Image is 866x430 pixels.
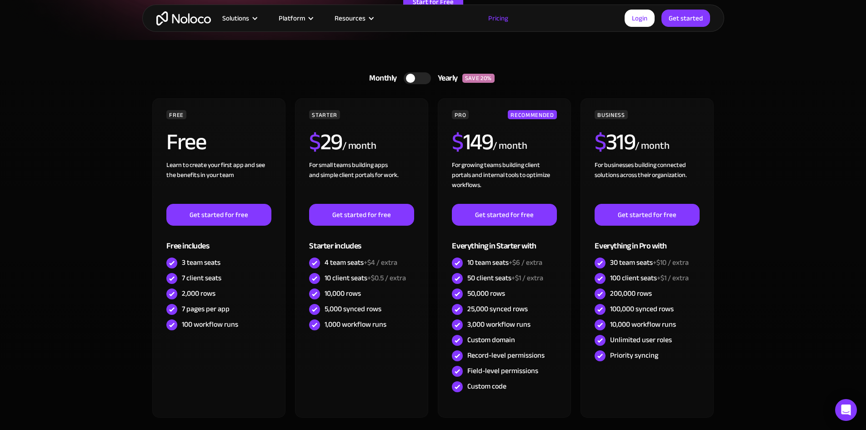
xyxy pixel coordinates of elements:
div: Free includes [166,226,271,255]
div: 100 client seats [610,273,689,283]
span: +$10 / extra [653,256,689,269]
h2: Free [166,131,206,153]
div: RECOMMENDED [508,110,556,119]
span: +$1 / extra [511,271,543,285]
div: 50,000 rows [467,288,505,298]
span: $ [595,121,606,163]
div: / month [493,139,527,153]
div: For businesses building connected solutions across their organization. ‍ [595,160,699,204]
div: FREE [166,110,186,119]
div: Platform [279,12,305,24]
div: 3 team seats [182,258,220,268]
a: Get started for free [309,204,414,226]
div: 100 workflow runs [182,319,238,329]
span: $ [309,121,320,163]
div: Platform [267,12,323,24]
div: 4 team seats [325,258,397,268]
div: / month [342,139,376,153]
div: 10 client seats [325,273,406,283]
div: Resources [335,12,365,24]
div: 1,000 workflow runs [325,319,386,329]
div: 7 client seats [182,273,221,283]
div: For growing teams building client portals and internal tools to optimize workflows. [452,160,556,204]
span: $ [452,121,463,163]
div: Everything in Pro with [595,226,699,255]
div: 50 client seats [467,273,543,283]
div: 5,000 synced rows [325,304,381,314]
div: Yearly [431,71,462,85]
div: Monthly [358,71,404,85]
a: Get started for free [452,204,556,226]
div: SAVE 20% [462,74,495,83]
div: Learn to create your first app and see the benefits in your team ‍ [166,160,271,204]
a: Get started for free [166,204,271,226]
div: 100,000 synced rows [610,304,674,314]
h2: 29 [309,131,342,153]
h2: 149 [452,131,493,153]
div: 3,000 workflow runs [467,319,531,329]
div: BUSINESS [595,110,627,119]
div: Record-level permissions [467,350,545,360]
div: For small teams building apps and simple client portals for work. ‍ [309,160,414,204]
div: PRO [452,110,469,119]
div: 200,000 rows [610,288,652,298]
div: Unlimited user roles [610,335,672,345]
div: 2,000 rows [182,288,215,298]
div: Solutions [211,12,267,24]
div: Starter includes [309,226,414,255]
div: Custom domain [467,335,515,345]
div: 7 pages per app [182,304,230,314]
a: Get started [661,10,710,27]
div: 10,000 rows [325,288,361,298]
a: home [156,11,211,25]
span: +$6 / extra [509,256,542,269]
span: +$4 / extra [364,256,397,269]
div: 30 team seats [610,258,689,268]
div: 25,000 synced rows [467,304,528,314]
div: 10 team seats [467,258,542,268]
h2: 319 [595,131,635,153]
a: Get started for free [595,204,699,226]
span: +$0.5 / extra [367,271,406,285]
span: +$1 / extra [657,271,689,285]
div: Open Intercom Messenger [835,399,857,421]
div: Priority syncing [610,350,658,360]
a: Login [625,10,655,27]
div: Everything in Starter with [452,226,556,255]
a: Pricing [477,12,520,24]
div: / month [635,139,669,153]
div: 10,000 workflow runs [610,319,676,329]
div: STARTER [309,110,340,119]
div: Solutions [222,12,249,24]
div: Field-level permissions [467,366,538,376]
div: Resources [323,12,384,24]
div: Custom code [467,381,506,391]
